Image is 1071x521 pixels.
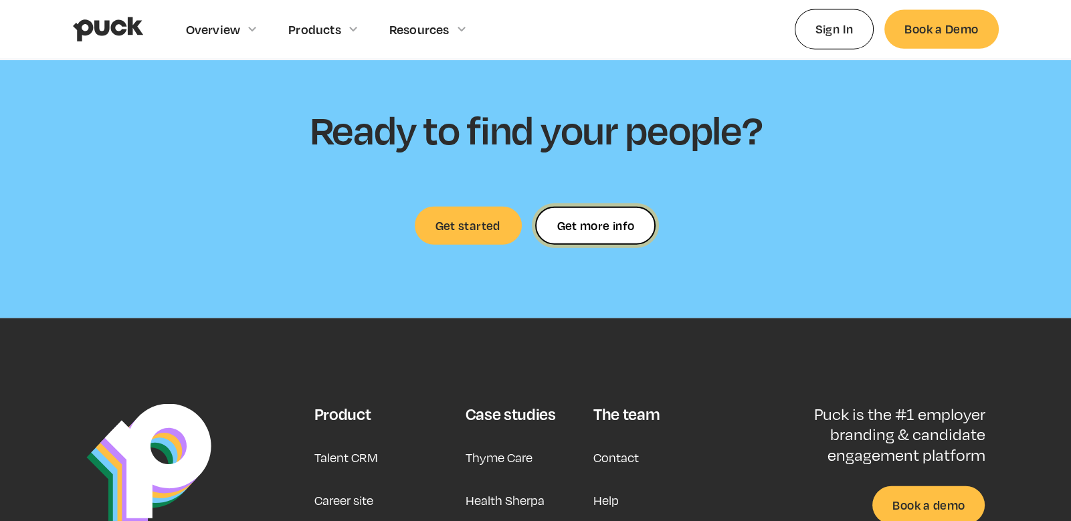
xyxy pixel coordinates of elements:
a: Book a Demo [884,10,998,48]
a: Talent CRM [314,441,377,474]
a: Health Sherpa [466,484,545,516]
a: Help [593,484,619,516]
a: Get more info [535,207,656,245]
div: Resources [389,22,450,37]
h2: Ready to find your people? [310,106,762,152]
a: Career site [314,484,373,516]
div: The team [593,404,660,424]
a: Get started [415,207,522,245]
div: Products [288,22,341,37]
a: Sign In [795,9,874,49]
a: Contact [593,441,639,474]
form: Ready to find your people [535,207,656,245]
p: Puck is the #1 employer branding & candidate engagement platform [770,404,985,465]
div: Overview [186,22,241,37]
a: Thyme Care [466,441,532,474]
div: Case studies [466,404,556,424]
div: Product [314,404,371,424]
